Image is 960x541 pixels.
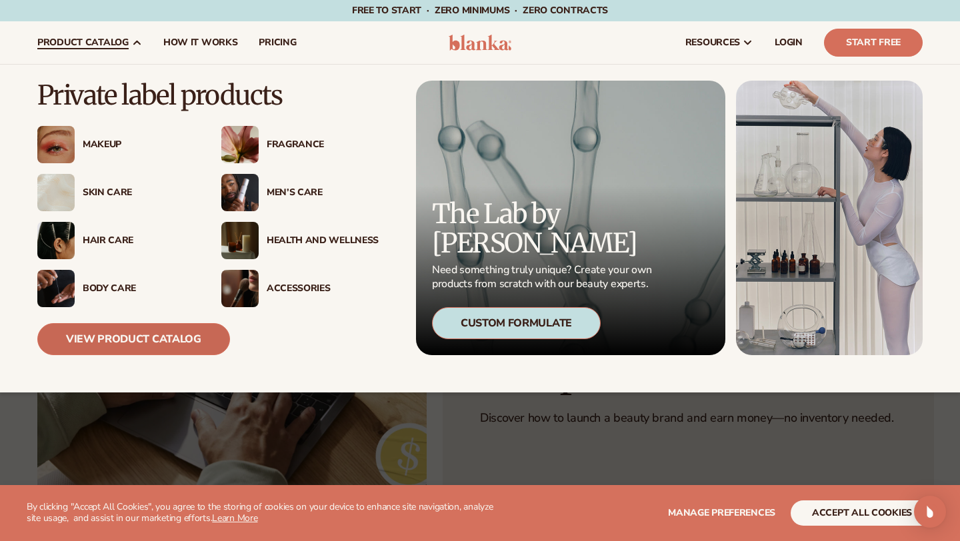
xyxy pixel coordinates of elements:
[83,187,195,199] div: Skin Care
[416,81,725,355] a: Microscopic product formula. The Lab by [PERSON_NAME] Need something truly unique? Create your ow...
[668,500,775,526] button: Manage preferences
[37,174,195,211] a: Cream moisturizer swatch. Skin Care
[449,35,512,51] img: logo
[163,37,238,48] span: How It Works
[352,4,608,17] span: Free to start · ZERO minimums · ZERO contracts
[791,500,933,526] button: accept all cookies
[221,222,379,259] a: Candles and incense on table. Health And Wellness
[37,126,75,163] img: Female with glitter eye makeup.
[37,126,195,163] a: Female with glitter eye makeup. Makeup
[668,506,775,519] span: Manage preferences
[259,37,296,48] span: pricing
[37,270,195,307] a: Male hand applying moisturizer. Body Care
[221,270,259,307] img: Female with makeup brush.
[153,21,249,64] a: How It Works
[914,496,946,528] div: Open Intercom Messenger
[83,139,195,151] div: Makeup
[267,283,379,294] div: Accessories
[221,174,259,211] img: Male holding moisturizer bottle.
[775,37,803,48] span: LOGIN
[432,307,601,339] div: Custom Formulate
[764,21,813,64] a: LOGIN
[83,283,195,294] div: Body Care
[83,235,195,247] div: Hair Care
[824,29,923,57] a: Start Free
[37,37,129,48] span: product catalog
[221,126,259,163] img: Pink blooming flower.
[27,21,153,64] a: product catalog
[37,222,75,259] img: Female hair pulled back with clips.
[37,270,75,307] img: Male hand applying moisturizer.
[267,235,379,247] div: Health And Wellness
[675,21,764,64] a: resources
[432,263,656,291] p: Need something truly unique? Create your own products from scratch with our beauty experts.
[221,174,379,211] a: Male holding moisturizer bottle. Men’s Care
[37,222,195,259] a: Female hair pulled back with clips. Hair Care
[37,323,230,355] a: View Product Catalog
[27,502,501,524] p: By clicking "Accept All Cookies", you agree to the storing of cookies on your device to enhance s...
[736,81,923,355] img: Female in lab with equipment.
[267,139,379,151] div: Fragrance
[248,21,307,64] a: pricing
[212,512,257,524] a: Learn More
[221,222,259,259] img: Candles and incense on table.
[37,81,379,110] p: Private label products
[267,187,379,199] div: Men’s Care
[432,199,656,258] p: The Lab by [PERSON_NAME]
[685,37,740,48] span: resources
[221,126,379,163] a: Pink blooming flower. Fragrance
[221,270,379,307] a: Female with makeup brush. Accessories
[37,174,75,211] img: Cream moisturizer swatch.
